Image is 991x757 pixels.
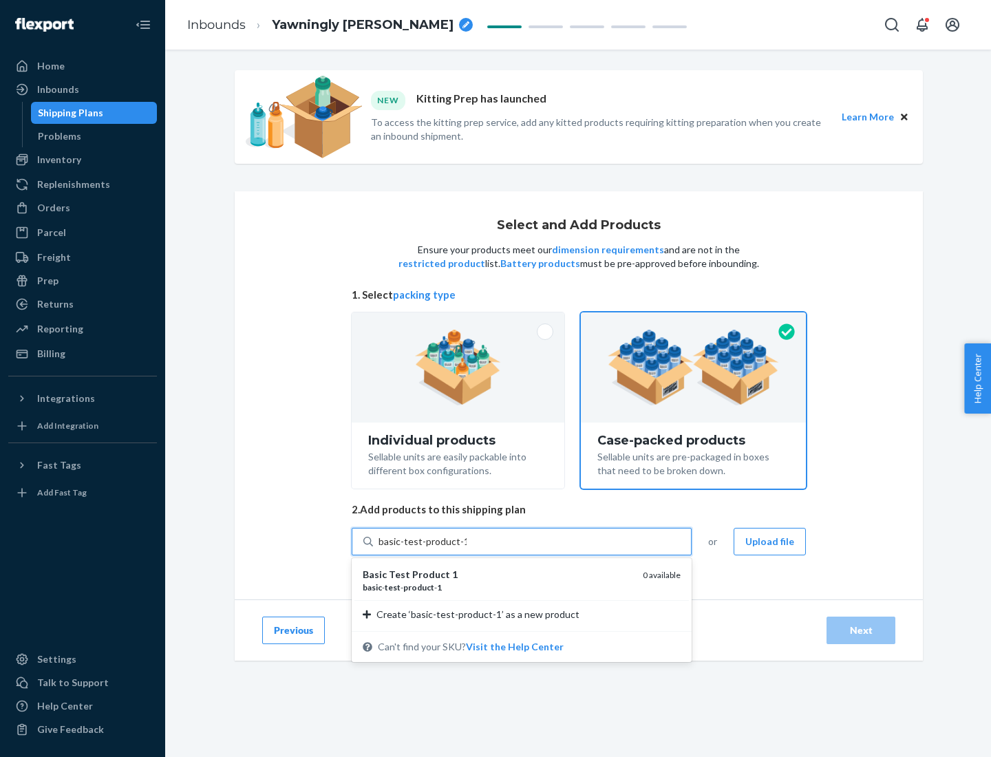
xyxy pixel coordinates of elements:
[37,59,65,73] div: Home
[500,257,580,270] button: Battery products
[37,392,95,405] div: Integrations
[176,5,484,45] ol: breadcrumbs
[8,718,157,740] button: Give Feedback
[8,197,157,219] a: Orders
[608,330,779,405] img: case-pack.59cecea509d18c883b923b81aeac6d0b.png
[38,129,81,143] div: Problems
[352,288,806,302] span: 1. Select
[37,201,70,215] div: Orders
[8,318,157,340] a: Reporting
[403,582,434,593] em: product
[368,447,548,478] div: Sellable units are easily packable into different box configurations.
[37,83,79,96] div: Inbounds
[37,178,110,191] div: Replenishments
[8,415,157,437] a: Add Integration
[393,288,456,302] button: packing type
[8,454,157,476] button: Fast Tags
[37,250,71,264] div: Freight
[8,343,157,365] a: Billing
[31,102,158,124] a: Shipping Plans
[272,17,454,34] span: Yawningly Fancy Ostrich
[262,617,325,644] button: Previous
[415,330,501,405] img: individual-pack.facf35554cb0f1810c75b2bd6df2d64e.png
[37,274,58,288] div: Prep
[37,487,87,498] div: Add Fast Tag
[37,226,66,239] div: Parcel
[31,125,158,147] a: Problems
[129,11,157,39] button: Close Navigation
[838,623,884,637] div: Next
[352,502,806,517] span: 2. Add products to this shipping plan
[37,297,74,311] div: Returns
[452,568,458,580] em: 1
[379,535,467,548] input: Basic Test Product 1basic-test-product-10 availableCreate ‘basic-test-product-1’ as a new product...
[8,149,157,171] a: Inventory
[368,434,548,447] div: Individual products
[363,582,382,593] em: basic
[8,648,157,670] a: Settings
[8,482,157,504] a: Add Fast Tag
[363,568,387,580] em: Basic
[37,458,81,472] div: Fast Tags
[37,420,98,431] div: Add Integration
[37,322,83,336] div: Reporting
[842,109,894,125] button: Learn More
[389,568,410,580] em: Test
[412,568,450,580] em: Product
[908,11,936,39] button: Open notifications
[187,17,246,32] a: Inbounds
[37,153,81,167] div: Inventory
[8,246,157,268] a: Freight
[38,106,103,120] div: Shipping Plans
[8,387,157,409] button: Integrations
[552,243,664,257] button: dimension requirements
[416,91,546,109] p: Kitting Prep has launched
[708,535,717,548] span: or
[597,447,789,478] div: Sellable units are pre-packaged in boxes that need to be broken down.
[37,723,104,736] div: Give Feedback
[8,173,157,195] a: Replenishments
[385,582,401,593] em: test
[37,676,109,690] div: Talk to Support
[597,434,789,447] div: Case-packed products
[466,640,564,654] button: Basic Test Product 1basic-test-product-10 availableCreate ‘basic-test-product-1’ as a new product...
[734,528,806,555] button: Upload file
[897,109,912,125] button: Close
[8,222,157,244] a: Parcel
[8,78,157,100] a: Inbounds
[15,18,74,32] img: Flexport logo
[878,11,906,39] button: Open Search Box
[437,582,442,593] em: 1
[376,608,579,621] span: Create ‘basic-test-product-1’ as a new product
[8,55,157,77] a: Home
[37,652,76,666] div: Settings
[827,617,895,644] button: Next
[964,343,991,414] button: Help Center
[371,116,829,143] p: To access the kitting prep service, add any kitted products requiring kitting preparation when yo...
[398,257,485,270] button: restricted product
[939,11,966,39] button: Open account menu
[8,293,157,315] a: Returns
[37,699,93,713] div: Help Center
[397,243,760,270] p: Ensure your products meet our and are not in the list. must be pre-approved before inbounding.
[643,570,681,580] span: 0 available
[497,219,661,233] h1: Select and Add Products
[8,695,157,717] a: Help Center
[371,91,405,109] div: NEW
[37,347,65,361] div: Billing
[363,582,632,593] div: - - -
[8,270,157,292] a: Prep
[378,640,564,654] span: Can't find your SKU?
[8,672,157,694] a: Talk to Support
